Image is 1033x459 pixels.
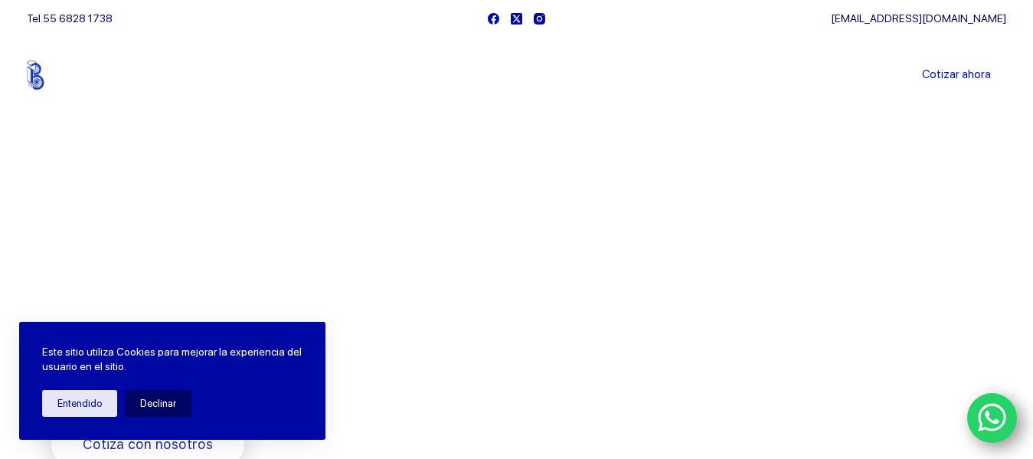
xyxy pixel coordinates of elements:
[43,12,113,25] a: 55 6828 1738
[831,12,1006,25] a: [EMAIL_ADDRESS][DOMAIN_NAME]
[51,228,247,248] span: Bienvenido a Balerytodo®
[488,13,499,25] a: Facebook
[125,390,191,417] button: Declinar
[967,393,1018,444] a: WhatsApp
[907,60,1006,90] a: Cotizar ahora
[534,13,545,25] a: Instagram
[336,37,697,113] nav: Menu Principal
[51,261,491,367] span: Somos los doctores de la industria
[27,12,113,25] span: Tel.
[27,61,123,90] img: Balerytodo
[42,390,117,417] button: Entendido
[511,13,522,25] a: X (Twitter)
[42,345,302,375] p: Este sitio utiliza Cookies para mejorar la experiencia del usuario en el sitio.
